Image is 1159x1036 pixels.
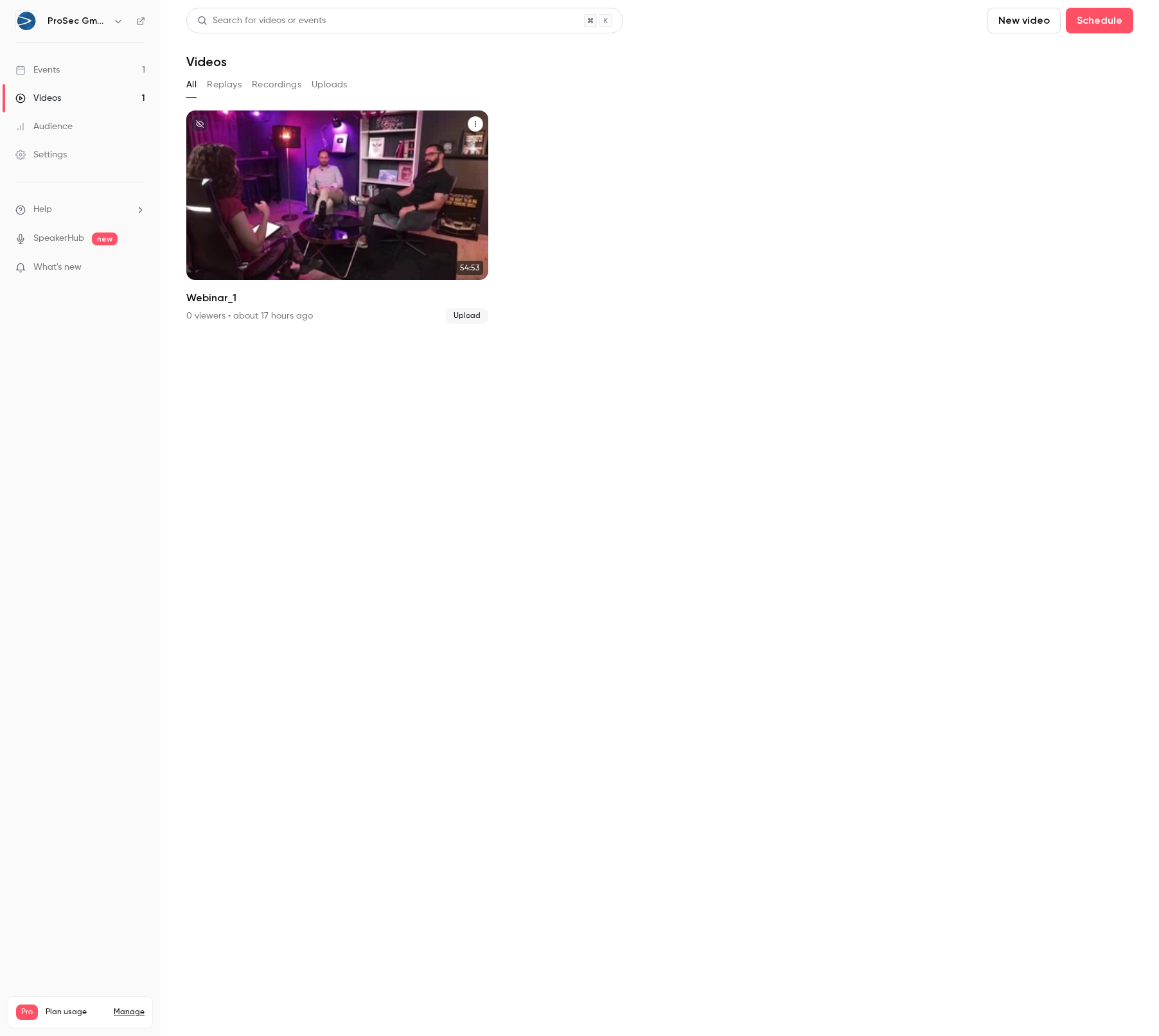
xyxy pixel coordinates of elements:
[186,8,1133,1028] section: Videos
[446,308,488,324] span: Upload
[15,64,60,76] div: Events
[186,110,488,324] a: 54:53Webinar_10 viewers • about 17 hours agoUpload
[186,110,1133,324] ul: Videos
[197,14,326,28] div: Search for videos or events
[191,116,208,132] button: unpublished
[15,203,145,216] li: help-dropdown-opener
[48,15,108,28] h6: ProSec GmbH
[46,1007,106,1017] span: Plan usage
[92,233,118,245] span: new
[252,75,301,95] button: Recordings
[33,203,52,216] span: Help
[186,110,488,324] li: Webinar_1
[207,75,242,95] button: Replays
[186,310,313,322] div: 0 viewers • about 17 hours ago
[15,148,67,161] div: Settings
[15,92,61,105] div: Videos
[186,290,488,306] h2: Webinar_1
[987,8,1061,33] button: New video
[186,54,227,69] h1: Videos
[312,75,348,95] button: Uploads
[15,120,73,133] div: Audience
[114,1007,145,1017] a: Manage
[33,232,84,245] a: SpeakerHub
[456,261,483,275] span: 54:53
[33,261,82,274] span: What's new
[16,11,37,31] img: ProSec GmbH
[16,1005,38,1020] span: Pro
[186,75,197,95] button: All
[1066,8,1133,33] button: Schedule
